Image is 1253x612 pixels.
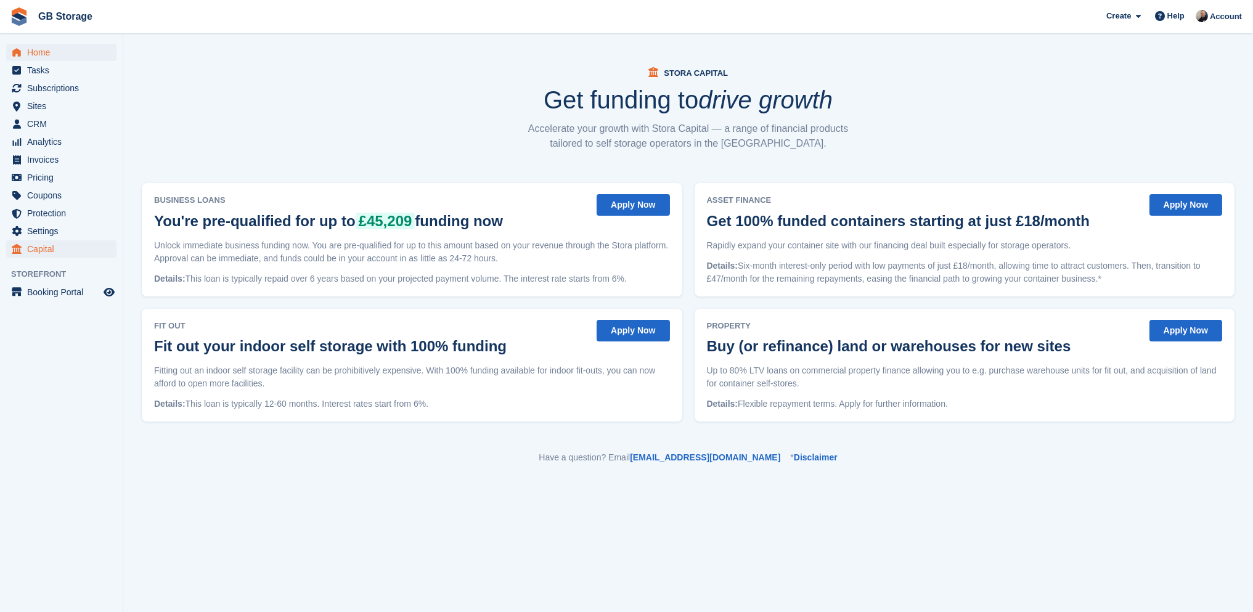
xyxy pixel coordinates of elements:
[794,452,838,462] a: Disclaimer
[27,133,101,150] span: Analytics
[154,194,509,206] span: Business Loans
[1149,194,1222,216] button: Apply Now
[707,364,1223,390] p: Up to 80% LTV loans on commercial property finance allowing you to e.g. purchase warehouse units ...
[154,239,670,265] p: Unlock immediate business funding now. You are pre-qualified for up to this amount based on your ...
[707,239,1223,252] p: Rapidly expand your container site with our financing deal built especially for storage operators.
[154,320,513,332] span: Fit Out
[630,452,780,462] a: [EMAIL_ADDRESS][DOMAIN_NAME]
[1149,320,1222,341] button: Apply Now
[6,80,116,97] a: menu
[33,6,97,27] a: GB Storage
[6,169,116,186] a: menu
[6,205,116,222] a: menu
[27,284,101,301] span: Booking Portal
[27,62,101,79] span: Tasks
[707,338,1071,354] h2: Buy (or refinance) land or warehouses for new sites
[154,364,670,390] p: Fitting out an indoor self storage facility can be prohibitively expensive. With 100% funding ava...
[707,399,738,409] span: Details:
[707,259,1223,285] p: Six-month interest-only period with low payments of just £18/month, allowing time to attract cust...
[6,62,116,79] a: menu
[27,44,101,61] span: Home
[1210,10,1242,23] span: Account
[522,121,855,151] p: Accelerate your growth with Stora Capital — a range of financial products tailored to self storag...
[154,274,186,284] span: Details:
[10,7,28,26] img: stora-icon-8386f47178a22dfd0bd8f6a31ec36ba5ce8667c1dd55bd0f319d3a0aa187defe.svg
[664,68,728,78] span: Stora Capital
[27,222,101,240] span: Settings
[27,169,101,186] span: Pricing
[6,44,116,61] a: menu
[6,115,116,133] a: menu
[707,320,1077,332] span: Property
[27,80,101,97] span: Subscriptions
[6,284,116,301] a: menu
[27,151,101,168] span: Invoices
[707,261,738,271] span: Details:
[154,213,503,229] h2: You're pre-qualified for up to funding now
[154,272,670,285] p: This loan is typically repaid over 6 years based on your projected payment volume. The interest r...
[6,97,116,115] a: menu
[707,194,1096,206] span: Asset Finance
[27,97,101,115] span: Sites
[544,88,833,112] h1: Get funding to
[6,133,116,150] a: menu
[27,205,101,222] span: Protection
[597,194,669,216] button: Apply Now
[154,338,507,354] h2: Fit out your indoor self storage with 100% funding
[1106,10,1131,22] span: Create
[6,151,116,168] a: menu
[27,187,101,204] span: Coupons
[6,187,116,204] a: menu
[1167,10,1185,22] span: Help
[102,285,116,300] a: Preview store
[707,213,1090,229] h2: Get 100% funded containers starting at just £18/month
[11,268,123,280] span: Storefront
[1196,10,1208,22] img: Karl Walker
[27,115,101,133] span: CRM
[27,240,101,258] span: Capital
[356,213,415,229] span: £45,209
[698,86,833,113] i: drive growth
[6,240,116,258] a: menu
[6,222,116,240] a: menu
[707,398,1223,410] p: Flexible repayment terms. Apply for further information.
[142,451,1235,464] p: Have a question? Email *
[597,320,669,341] button: Apply Now
[154,399,186,409] span: Details:
[154,398,670,410] p: This loan is typically 12-60 months. Interest rates start from 6%.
